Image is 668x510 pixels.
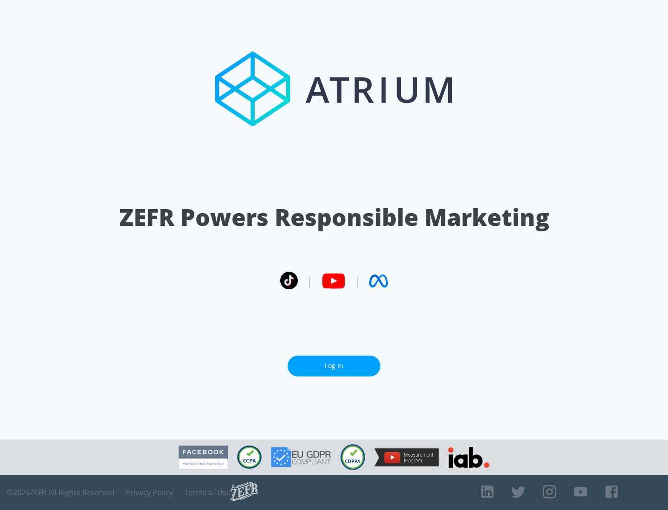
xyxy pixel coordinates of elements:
img: IAB [448,447,489,468]
img: GDPR Compliant [271,447,331,467]
img: COPPA Compliant [340,444,365,470]
h1: ZEFR Powers Responsible Marketing [119,201,549,233]
a: Terms of Use [184,488,231,497]
a: Privacy Policy [126,488,173,497]
span: | [354,274,360,288]
img: YouTube Measurement Program [374,448,439,466]
img: CCPA Compliant [237,446,262,469]
span: © 2025 ZEFR All Rights Reserved [7,488,115,497]
a: Log In [288,356,380,376]
span: | [307,274,313,288]
img: Facebook Marketing Partner [179,446,228,469]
